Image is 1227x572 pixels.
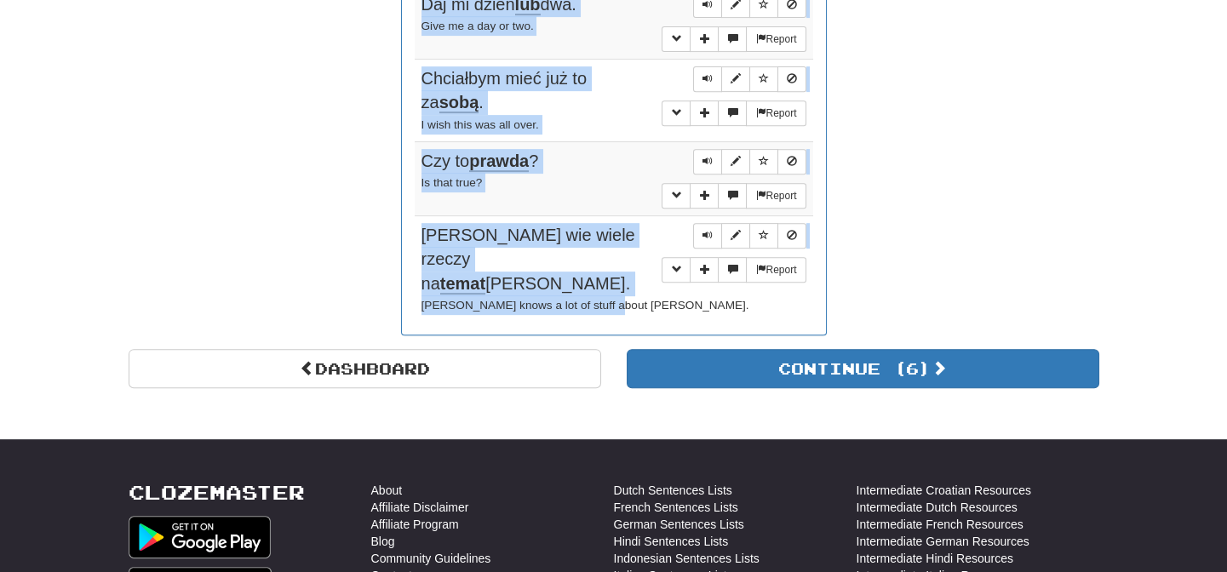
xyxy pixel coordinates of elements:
div: More sentence controls [662,183,806,209]
button: Toggle favorite [749,66,778,92]
a: About [371,482,403,499]
span: [PERSON_NAME] wie wiele rzeczy na [PERSON_NAME]. [421,226,635,295]
a: German Sentences Lists [614,516,744,533]
div: Sentence controls [693,223,806,249]
div: More sentence controls [662,26,806,52]
button: Report [746,183,806,209]
a: Intermediate French Resources [857,516,1023,533]
a: Affiliate Program [371,516,459,533]
a: Affiliate Disclaimer [371,499,469,516]
button: Play sentence audio [693,223,722,249]
button: Toggle ignore [777,149,806,174]
button: Add sentence to collection [690,257,719,283]
button: Edit sentence [721,149,750,174]
button: Toggle ignore [777,66,806,92]
a: Dashboard [129,349,601,388]
u: temat [440,274,485,295]
small: Give me a day or two. [421,20,534,32]
button: Report [746,100,806,126]
small: I wish this was all over. [421,118,539,131]
small: Is that true? [421,176,483,189]
span: Czy to ? [421,152,539,172]
u: sobą [439,93,479,113]
a: Blog [371,533,395,550]
button: Report [746,26,806,52]
a: Indonesian Sentences Lists [614,550,760,567]
div: Sentence controls [693,149,806,174]
img: Get it on Google Play [129,516,272,558]
div: Sentence controls [693,66,806,92]
button: Edit sentence [721,223,750,249]
u: prawda [469,152,529,172]
button: Add sentence to collection [690,26,719,52]
a: French Sentences Lists [614,499,738,516]
button: Play sentence audio [693,149,722,174]
a: Dutch Sentences Lists [614,482,732,499]
button: Report [746,257,806,283]
a: Hindi Sentences Lists [614,533,729,550]
a: Clozemaster [129,482,305,503]
button: Toggle favorite [749,223,778,249]
button: Toggle grammar [662,183,691,209]
a: Intermediate Dutch Resources [857,499,1018,516]
button: Edit sentence [721,66,750,92]
span: Chciałbym mieć już to za . [421,69,588,114]
a: Intermediate Hindi Resources [857,550,1013,567]
button: Add sentence to collection [690,100,719,126]
button: Toggle grammar [662,26,691,52]
div: More sentence controls [662,257,806,283]
a: Community Guidelines [371,550,491,567]
button: Toggle grammar [662,257,691,283]
a: Intermediate German Resources [857,533,1029,550]
small: [PERSON_NAME] knows a lot of stuff about [PERSON_NAME]. [421,299,749,312]
button: Add sentence to collection [690,183,719,209]
button: Play sentence audio [693,66,722,92]
div: More sentence controls [662,100,806,126]
button: Toggle favorite [749,149,778,174]
button: Toggle grammar [662,100,691,126]
button: Continue (6) [627,349,1099,388]
button: Toggle ignore [777,223,806,249]
a: Intermediate Croatian Resources [857,482,1031,499]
